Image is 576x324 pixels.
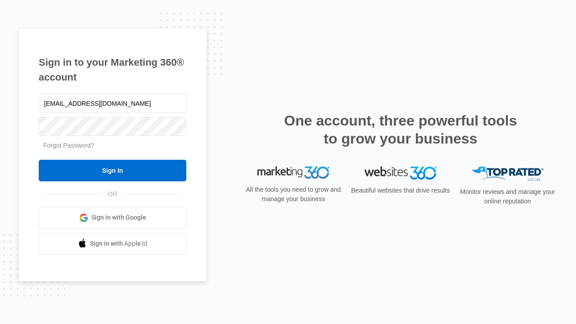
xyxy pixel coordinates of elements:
[102,189,124,199] span: OR
[243,185,344,204] p: All the tools you need to grow and manage your business
[91,213,146,222] span: Sign in with Google
[90,239,148,248] span: Sign in with Apple Id
[39,160,186,181] input: Sign In
[472,166,544,181] img: Top Rated Local
[39,55,186,85] h1: Sign in to your Marketing 360® account
[364,166,436,180] img: Websites 360
[257,166,329,179] img: Marketing 360
[43,142,94,149] a: Forgot Password?
[350,186,451,195] p: Beautiful websites that drive results
[39,94,186,113] input: Email
[39,233,186,255] a: Sign in with Apple Id
[39,207,186,229] a: Sign in with Google
[457,187,558,206] p: Monitor reviews and manage your online reputation
[281,112,520,148] h2: One account, three powerful tools to grow your business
